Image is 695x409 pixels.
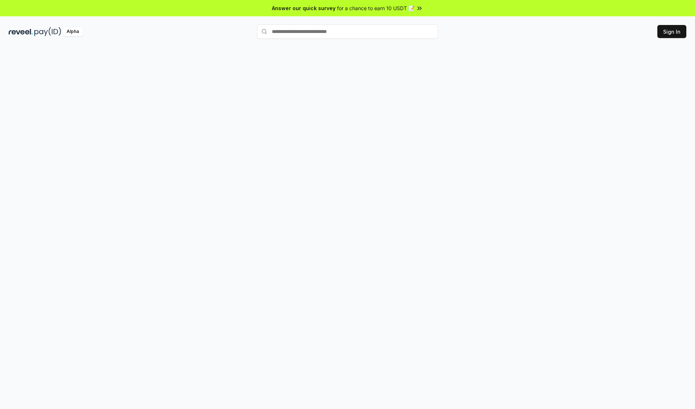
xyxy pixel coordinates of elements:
img: pay_id [34,27,61,36]
span: for a chance to earn 10 USDT 📝 [337,4,414,12]
button: Sign In [657,25,686,38]
img: reveel_dark [9,27,33,36]
div: Alpha [63,27,83,36]
span: Answer our quick survey [272,4,336,12]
